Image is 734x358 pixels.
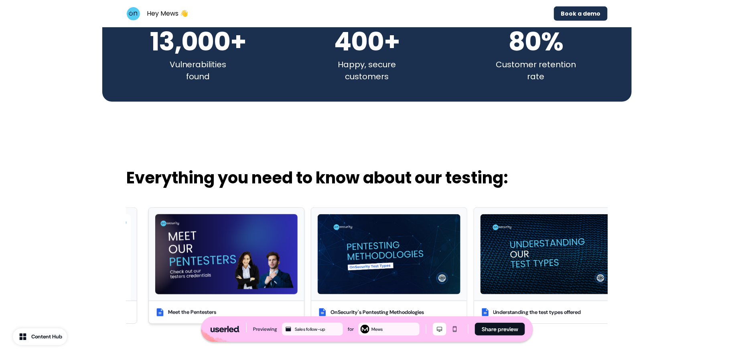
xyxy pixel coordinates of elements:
[475,323,525,336] button: Share preview
[311,207,467,324] button: OnSecurity's Pentesting Methodologies OnSecurity's Pentesting Methodologies
[148,207,304,324] button: Meet the PentestersMeet the Pentesters
[318,214,460,294] img: OnSecurity's Pentesting Methodologies
[150,25,246,58] p: 13,000+
[371,326,418,333] div: Mews
[448,323,462,336] button: Mobile mode
[481,214,623,294] img: Understanding the test types offered
[155,214,298,294] img: Meet the Pentesters
[147,9,188,18] p: Hey Mews 👋
[253,325,277,333] div: Previewing
[496,58,576,82] p: Customer retention rate
[474,207,630,324] button: Understanding the test types offeredUnderstanding the test types offered
[331,308,424,316] div: OnSecurity's Pentesting Methodologies
[31,333,62,341] div: Content Hub
[433,323,446,336] button: Desktop mode
[348,325,354,333] div: for
[327,58,407,82] p: Happy, secure customers
[126,166,608,190] p: Everything you need to know about our testing:
[554,6,608,21] button: Book a demo
[509,25,563,58] p: 80%
[13,328,67,345] button: Content Hub
[168,308,216,316] div: Meet the Pentesters
[493,308,581,316] div: Understanding the test types offered
[158,58,238,82] p: Vulnerabilities found
[295,326,341,333] div: Sales follow-up
[334,25,400,58] p: 400+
